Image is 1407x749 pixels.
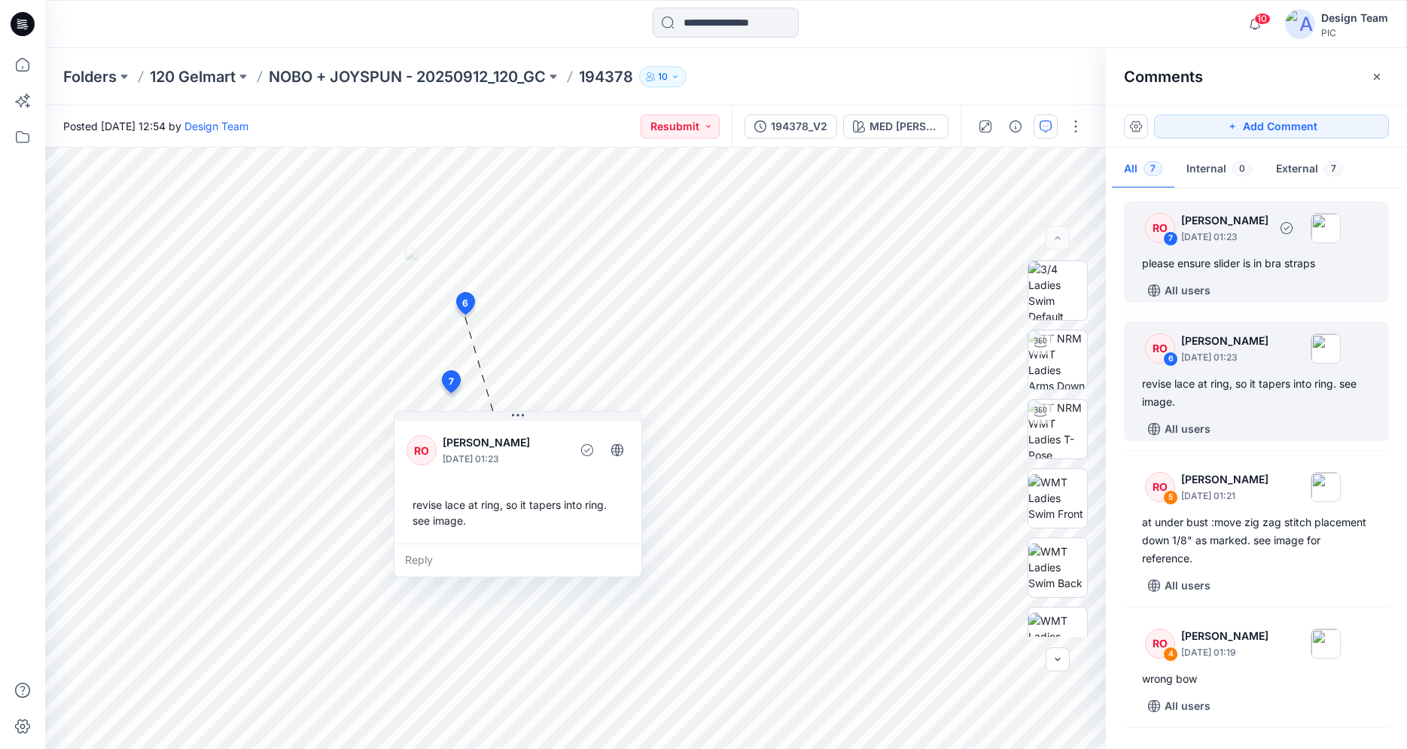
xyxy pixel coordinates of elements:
[1154,114,1389,139] button: Add Comment
[1165,577,1211,595] p: All users
[1321,27,1388,38] div: PIC
[1124,68,1203,86] h2: Comments
[1181,212,1268,230] p: [PERSON_NAME]
[394,543,641,577] div: Reply
[1254,13,1271,25] span: 10
[1142,694,1217,718] button: All users
[1028,474,1087,522] img: WMT Ladies Swim Front
[1142,574,1217,598] button: All users
[1145,629,1175,659] div: RO
[1165,282,1211,300] p: All users
[1163,231,1178,246] div: 7
[150,66,236,87] a: 120 Gelmart
[1142,513,1371,568] div: at under bust :move zig zag stitch placement down 1/8" as marked. see image for reference.
[1142,279,1217,303] button: All users
[407,491,629,534] div: revise lace at ring, so it tapers into ring. see image.
[869,118,939,135] div: MED HEATHER GRAY
[1232,161,1252,176] span: 0
[1112,151,1174,189] button: All
[1285,9,1315,39] img: avatar
[1181,230,1268,245] p: [DATE] 01:23
[579,66,633,87] p: 194378
[1028,330,1087,389] img: TT NRM WMT Ladies Arms Down
[1142,670,1371,688] div: wrong bow
[639,66,687,87] button: 10
[443,452,565,467] p: [DATE] 01:23
[1321,9,1388,27] div: Design Team
[407,435,437,465] div: RO
[1181,470,1268,489] p: [PERSON_NAME]
[443,434,565,452] p: [PERSON_NAME]
[462,297,468,310] span: 6
[1145,333,1175,364] div: RO
[1028,261,1087,320] img: 3/4 Ladies Swim Default
[269,66,546,87] a: NOBO + JOYSPUN - 20250912_120_GC
[1142,417,1217,441] button: All users
[1028,400,1087,458] img: TT NRM WMT Ladies T-Pose
[1145,213,1175,243] div: RO
[1165,697,1211,715] p: All users
[1163,352,1178,367] div: 6
[1324,161,1343,176] span: 7
[1144,161,1162,176] span: 7
[1003,114,1028,139] button: Details
[1181,489,1268,504] p: [DATE] 01:21
[184,120,248,132] a: Design Team
[1174,151,1264,189] button: Internal
[63,118,248,134] span: Posted [DATE] 12:54 by
[1165,420,1211,438] p: All users
[1163,490,1178,505] div: 5
[1264,151,1355,189] button: External
[1181,627,1268,645] p: [PERSON_NAME]
[1028,543,1087,591] img: WMT Ladies Swim Back
[1163,647,1178,662] div: 4
[658,69,668,85] p: 10
[771,118,827,135] div: 194378_V2
[1142,254,1371,273] div: please ensure slider is in bra straps
[1142,375,1371,411] div: revise lace at ring, so it tapers into ring. see image.
[1181,645,1268,660] p: [DATE] 01:19
[1181,332,1268,350] p: [PERSON_NAME]
[745,114,837,139] button: 194378_V2
[843,114,949,139] button: MED [PERSON_NAME]
[449,375,454,388] span: 7
[1145,472,1175,502] div: RO
[1028,613,1087,660] img: WMT Ladies Swim Left
[1181,350,1268,365] p: [DATE] 01:23
[63,66,117,87] a: Folders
